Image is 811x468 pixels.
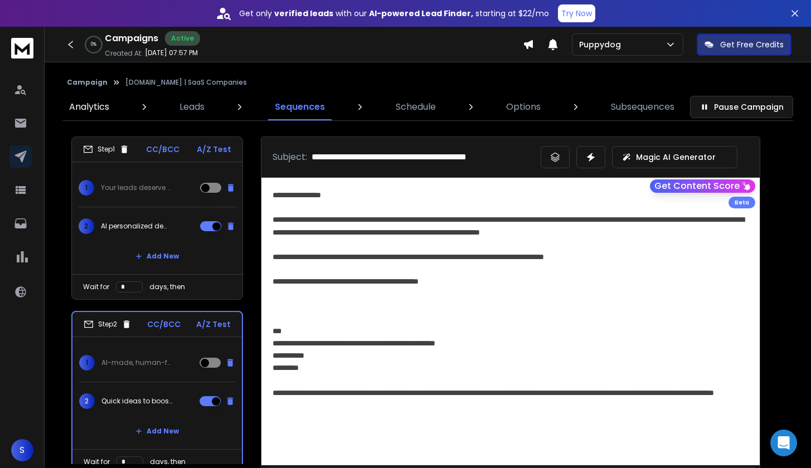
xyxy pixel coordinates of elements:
p: 0 % [91,41,96,48]
button: Campaign [67,78,108,87]
p: days, then [149,282,185,291]
p: AI personalized demo [101,222,172,231]
p: Analytics [69,100,109,114]
button: Get Content Score [650,179,755,193]
a: Leads [173,94,211,120]
p: Options [506,100,541,114]
p: Sequences [275,100,325,114]
p: Subsequences [611,100,674,114]
p: Schedule [396,100,436,114]
p: Quick ideas to boost trial-to-paid conversions [101,397,173,406]
p: Wait for [84,457,110,466]
p: Get only with our starting at $22/mo [239,8,549,19]
p: Get Free Credits [720,39,784,50]
span: 1 [79,180,94,196]
div: Active [165,31,200,46]
p: days, then [150,457,186,466]
p: [DOMAIN_NAME] | SaaS Companies [125,78,247,87]
img: logo [11,38,33,58]
span: 2 [79,218,94,234]
button: Try Now [558,4,595,22]
p: Magic AI Generator [636,152,716,163]
a: Sequences [268,94,332,120]
button: Pause Campaign [690,96,793,118]
p: Created At: [105,49,143,58]
p: [DATE] 07:57 PM [145,48,198,57]
h1: Campaigns [105,32,158,45]
p: Try Now [561,8,592,19]
a: Analytics [62,94,116,120]
strong: verified leads [274,8,333,19]
button: Get Free Credits [697,33,791,56]
a: Options [499,94,547,120]
span: 2 [79,393,95,409]
p: CC/BCC [146,144,179,155]
span: 1 [79,355,95,370]
button: Add New [127,245,188,267]
a: Subsequences [604,94,681,120]
p: AI-made, human-feel demos that convert [101,358,173,367]
div: Step 2 [84,319,132,329]
p: Puppydog [579,39,625,50]
p: Your leads deserve a demo made just for them [101,183,172,192]
div: Open Intercom Messenger [770,430,797,456]
button: S [11,439,33,461]
div: Step 1 [83,144,129,154]
p: Wait for [83,282,109,291]
p: CC/BCC [147,319,181,330]
p: A/Z Test [196,319,231,330]
a: Schedule [389,94,443,120]
button: Magic AI Generator [612,146,737,168]
p: Subject: [273,150,307,164]
li: Step1CC/BCCA/Z Test1Your leads deserve a demo made just for them2AI personalized demoAdd NewWait ... [71,136,243,300]
button: Add New [127,420,188,442]
strong: AI-powered Lead Finder, [369,8,473,19]
p: Leads [179,100,205,114]
div: Beta [729,197,755,208]
p: A/Z Test [197,144,231,155]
